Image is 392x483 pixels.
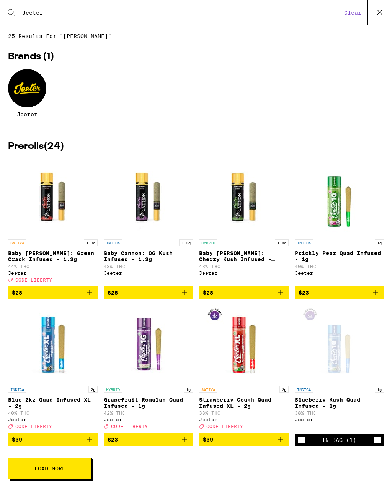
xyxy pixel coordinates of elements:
div: In Bag (1) [322,437,356,443]
p: 38% THC [199,410,289,415]
img: Jeeter - Baby Cannon: Green Crack Infused - 1.3g [15,159,91,236]
span: CODE LIBERTY [111,424,148,429]
p: 40% THC [295,264,384,269]
p: INDICA [104,239,122,246]
p: 1g [375,239,384,246]
p: Strawberry Cough Quad Infused XL - 2g [199,397,289,409]
button: Add to bag [8,433,98,446]
p: INDICA [295,239,313,246]
p: Blue Zkz Quad Infused XL - 2g [8,397,98,409]
p: 1.3g [179,239,193,246]
button: Decrement [298,436,305,444]
button: Increment [373,436,381,444]
button: Add to bag [104,433,193,446]
span: $23 [299,290,309,296]
div: Jeeter [199,417,289,422]
span: CODE LIBERTY [206,424,243,429]
p: 1.3g [275,239,289,246]
div: Jeeter [8,417,98,422]
p: Baby [PERSON_NAME]: Green Crack Infused - 1.3g [8,250,98,262]
p: Baby Cannon: OG Kush Infused - 1.3g [104,250,193,262]
button: Add to bag [199,286,289,299]
a: Open page for Baby Cannon: Green Crack Infused - 1.3g from Jeeter [8,159,98,286]
span: CODE LIBERTY [15,424,52,429]
span: $39 [203,437,213,443]
div: Jeeter [295,417,384,422]
span: Jeeter [17,111,38,117]
p: Grapefruit Romulan Quad Infused - 1g [104,397,193,409]
p: HYBRID [104,386,122,393]
button: Add to bag [104,286,193,299]
span: $39 [12,437,22,443]
span: 25 results for "[PERSON_NAME]" [8,33,384,39]
p: 40% THC [8,410,98,415]
p: 1g [184,386,193,393]
button: Add to bag [8,286,98,299]
img: Jeeter - Grapefruit Romulan Quad Infused - 1g [110,305,186,382]
div: Jeeter [8,270,98,275]
p: 42% THC [104,410,193,415]
a: Open page for Strawberry Cough Quad Infused XL - 2g from Jeeter [199,305,289,433]
img: Jeeter - Baby Cannon: Cherry Kush Infused - 1.3g [206,159,282,236]
span: Hi. Need any help? [5,5,55,12]
p: 44% THC [8,264,98,269]
a: Open page for Blue Zkz Quad Infused XL - 2g from Jeeter [8,305,98,433]
span: $28 [108,290,118,296]
p: Baby [PERSON_NAME]: Cherry Kush Infused - 1.3g [199,250,289,262]
span: Load More [34,466,65,471]
div: Jeeter [104,417,193,422]
div: Jeeter [295,270,384,275]
input: Search for products & categories [22,9,342,16]
a: Open page for Baby Cannon: OG Kush Infused - 1.3g from Jeeter [104,159,193,286]
a: Open page for Prickly Pear Quad Infused - 1g from Jeeter [295,159,384,286]
p: 38% THC [295,410,384,415]
p: 2g [279,386,289,393]
span: $28 [12,290,22,296]
button: Clear [342,9,364,16]
a: Open page for Grapefruit Romulan Quad Infused - 1g from Jeeter [104,305,193,433]
h2: Prerolls ( 24 ) [8,142,384,151]
span: $28 [203,290,213,296]
p: 43% THC [199,264,289,269]
span: CODE LIBERTY [15,277,52,282]
button: Add to bag [295,286,384,299]
img: Jeeter - Blue Zkz Quad Infused XL - 2g [15,305,91,382]
span: $23 [108,437,118,443]
button: Load More [8,458,92,479]
p: 1.3g [84,239,98,246]
img: Jeeter - Strawberry Cough Quad Infused XL - 2g [206,305,282,382]
div: Jeeter [104,270,193,275]
img: Jeeter - Prickly Pear Quad Infused - 1g [301,159,377,236]
p: 43% THC [104,264,193,269]
p: SATIVA [8,239,26,246]
p: SATIVA [199,386,217,393]
p: 1g [375,386,384,393]
p: INDICA [295,386,313,393]
img: Jeeter - Baby Cannon: OG Kush Infused - 1.3g [110,159,186,236]
div: Jeeter [199,270,289,275]
a: Open page for Baby Cannon: Cherry Kush Infused - 1.3g from Jeeter [199,159,289,286]
p: HYBRID [199,239,217,246]
p: INDICA [8,386,26,393]
p: Blueberry Kush Quad Infused - 1g [295,397,384,409]
a: Open page for Blueberry Kush Quad Infused - 1g from Jeeter [295,305,384,434]
h2: Brands ( 1 ) [8,52,384,61]
button: Add to bag [199,433,289,446]
p: 2g [88,386,98,393]
p: Prickly Pear Quad Infused - 1g [295,250,384,262]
